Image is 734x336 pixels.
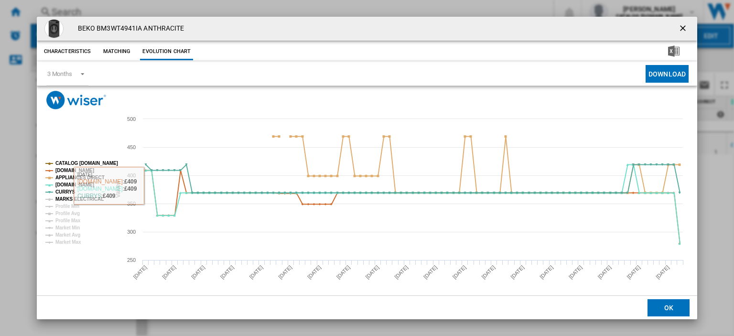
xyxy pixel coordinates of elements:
button: Matching [96,43,138,60]
ng-md-icon: getI18NText('BUTTONS.CLOSE_DIALOG') [678,23,690,35]
img: excel-24x24.png [668,45,680,57]
tspan: MARKS ELECTRICAL [55,196,104,202]
tspan: [DATE] [422,264,438,280]
tspan: [DATE] [219,264,235,280]
tspan: [DATE] [161,264,177,280]
button: Characteristics [42,43,94,60]
h4: BEKO BM3WT4941IA ANTHRACITE [73,24,184,33]
tspan: Market Min [55,225,80,230]
tspan: Profile Max [55,218,81,223]
tspan: [DATE] [248,264,264,280]
tspan: 300 [127,229,136,235]
tspan: [DATE] [655,264,670,280]
tspan: [DATE] [335,264,351,280]
tspan: [DOMAIN_NAME] [55,168,94,173]
tspan: [DATE] [190,264,206,280]
tspan: 350 [127,201,136,206]
tspan: [DATE] [452,264,467,280]
tspan: Market Avg [55,232,80,238]
button: OK [648,299,690,316]
tspan: Values [114,181,121,198]
tspan: [DATE] [277,264,293,280]
tspan: [DATE] [132,264,148,280]
tspan: 500 [127,116,136,122]
tspan: Profile Avg [55,211,80,216]
tspan: CURRYS [55,189,76,195]
tspan: [DATE] [626,264,641,280]
tspan: APPLIANCES DIRECT [55,175,105,180]
tspan: CATALOG [DOMAIN_NAME] [55,161,118,166]
tspan: [DATE] [539,264,554,280]
tspan: [DOMAIN_NAME] [55,182,94,187]
tspan: [DATE] [393,264,409,280]
tspan: 450 [127,144,136,150]
tspan: Profile Min [55,204,79,209]
tspan: 250 [127,257,136,263]
img: logo_wiser_300x94.png [46,91,106,109]
button: Evolution chart [140,43,193,60]
button: getI18NText('BUTTONS.CLOSE_DIALOG') [674,19,693,38]
tspan: 400 [127,173,136,178]
md-dialog: Product popup [37,17,697,319]
tspan: [DATE] [364,264,380,280]
tspan: [DATE] [509,264,525,280]
button: Download [646,65,689,83]
tspan: [DATE] [480,264,496,280]
button: Download in Excel [653,43,695,60]
tspan: [DATE] [596,264,612,280]
tspan: Market Max [55,239,81,245]
tspan: [DATE] [568,264,583,280]
tspan: [DATE] [306,264,322,280]
img: M10263749_black [44,19,64,38]
div: 3 Months [47,70,72,77]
